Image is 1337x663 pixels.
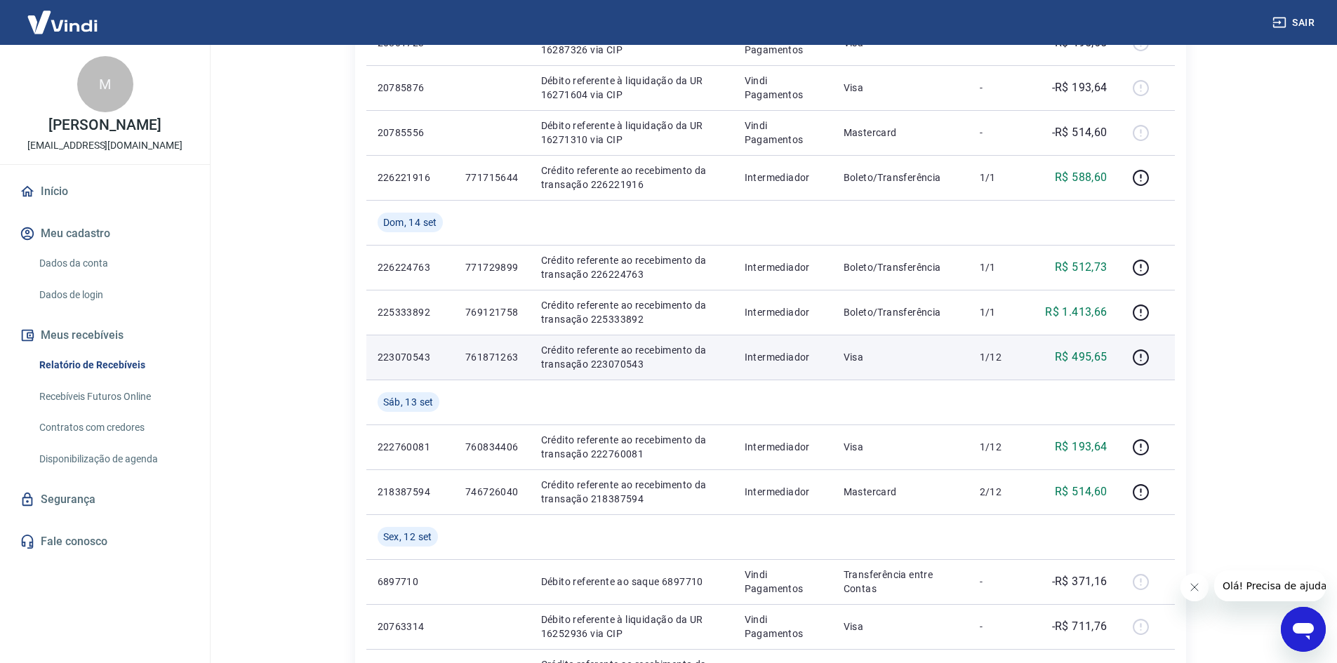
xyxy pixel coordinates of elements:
[980,575,1021,589] p: -
[844,260,957,274] p: Boleto/Transferência
[17,526,193,557] a: Fale conosco
[34,249,193,278] a: Dados da conta
[980,170,1021,185] p: 1/1
[980,126,1021,140] p: -
[844,568,957,596] p: Transferência entre Contas
[1214,570,1326,601] iframe: Mensagem da empresa
[844,485,957,499] p: Mastercard
[1055,438,1107,455] p: R$ 193,64
[745,119,821,147] p: Vindi Pagamentos
[541,74,722,102] p: Débito referente à liquidação da UR 16271604 via CIP
[980,440,1021,454] p: 1/12
[465,260,519,274] p: 771729899
[17,484,193,515] a: Segurança
[383,530,432,544] span: Sex, 12 set
[17,176,193,207] a: Início
[980,260,1021,274] p: 1/1
[1055,349,1107,366] p: R$ 495,65
[378,126,443,140] p: 20785556
[378,620,443,634] p: 20763314
[541,478,722,506] p: Crédito referente ao recebimento da transação 218387594
[34,382,193,411] a: Recebíveis Futuros Online
[378,485,443,499] p: 218387594
[844,170,957,185] p: Boleto/Transferência
[34,445,193,474] a: Disponibilização de agenda
[541,298,722,326] p: Crédito referente ao recebimento da transação 225333892
[1052,573,1107,590] p: -R$ 371,16
[465,485,519,499] p: 746726040
[745,440,821,454] p: Intermediador
[745,612,821,641] p: Vindi Pagamentos
[378,575,443,589] p: 6897710
[980,305,1021,319] p: 1/1
[383,395,434,409] span: Sáb, 13 set
[541,119,722,147] p: Débito referente à liquidação da UR 16271310 via CIP
[745,170,821,185] p: Intermediador
[1270,10,1320,36] button: Sair
[980,81,1021,95] p: -
[1052,79,1107,96] p: -R$ 193,64
[34,281,193,309] a: Dados de login
[34,351,193,380] a: Relatório de Recebíveis
[745,350,821,364] p: Intermediador
[1052,124,1107,141] p: -R$ 514,60
[541,343,722,371] p: Crédito referente ao recebimento da transação 223070543
[844,350,957,364] p: Visa
[745,485,821,499] p: Intermediador
[745,568,821,596] p: Vindi Pagamentos
[1055,259,1107,276] p: R$ 512,73
[378,81,443,95] p: 20785876
[541,163,722,192] p: Crédito referente ao recebimento da transação 226221916
[844,126,957,140] p: Mastercard
[1281,607,1326,652] iframe: Botão para abrir a janela de mensagens
[17,218,193,249] button: Meu cadastro
[541,253,722,281] p: Crédito referente ao recebimento da transação 226224763
[844,620,957,634] p: Visa
[541,575,722,589] p: Débito referente ao saque 6897710
[77,56,133,112] div: M
[378,350,443,364] p: 223070543
[34,413,193,442] a: Contratos com credores
[17,1,108,43] img: Vindi
[1055,169,1107,186] p: R$ 588,60
[980,485,1021,499] p: 2/12
[465,350,519,364] p: 761871263
[844,440,957,454] p: Visa
[1052,618,1107,635] p: -R$ 711,76
[378,170,443,185] p: 226221916
[8,10,118,21] span: Olá! Precisa de ajuda?
[745,260,821,274] p: Intermediador
[980,350,1021,364] p: 1/12
[378,260,443,274] p: 226224763
[378,440,443,454] p: 222760081
[1180,573,1209,601] iframe: Fechar mensagem
[465,170,519,185] p: 771715644
[1055,483,1107,500] p: R$ 514,60
[1045,304,1107,321] p: R$ 1.413,66
[980,620,1021,634] p: -
[378,305,443,319] p: 225333892
[465,305,519,319] p: 769121758
[844,305,957,319] p: Boleto/Transferência
[541,433,722,461] p: Crédito referente ao recebimento da transação 222760081
[48,118,161,133] p: [PERSON_NAME]
[541,612,722,641] p: Débito referente à liquidação da UR 16252936 via CIP
[745,305,821,319] p: Intermediador
[844,81,957,95] p: Visa
[745,74,821,102] p: Vindi Pagamentos
[383,215,437,229] span: Dom, 14 set
[465,440,519,454] p: 760834406
[17,320,193,351] button: Meus recebíveis
[27,138,182,153] p: [EMAIL_ADDRESS][DOMAIN_NAME]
